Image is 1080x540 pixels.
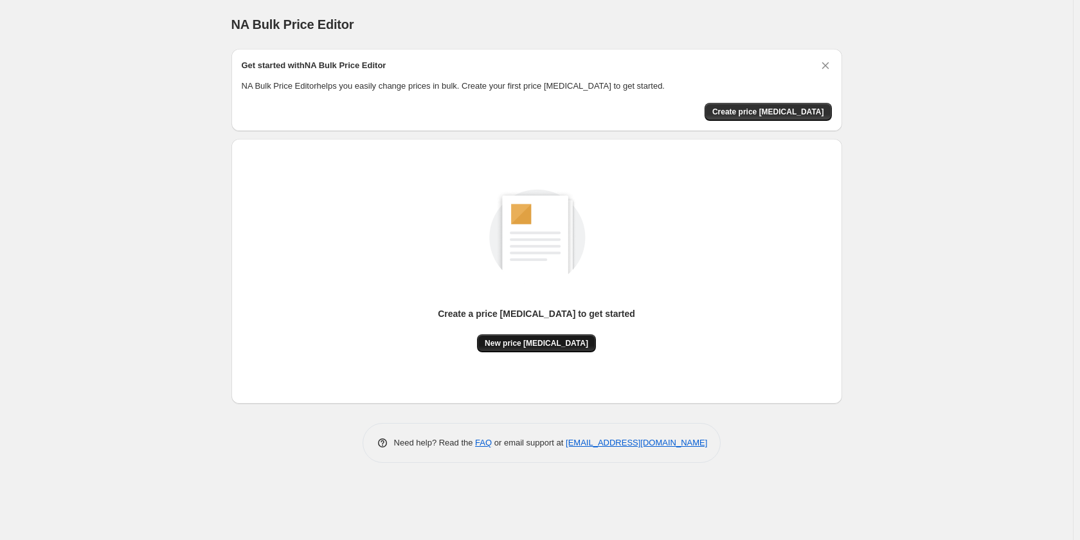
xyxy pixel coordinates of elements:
p: NA Bulk Price Editor helps you easily change prices in bulk. Create your first price [MEDICAL_DAT... [242,80,832,93]
a: [EMAIL_ADDRESS][DOMAIN_NAME] [566,438,707,447]
span: Need help? Read the [394,438,476,447]
button: Dismiss card [819,59,832,72]
a: FAQ [475,438,492,447]
span: NA Bulk Price Editor [231,17,354,32]
button: Create price change job [705,103,832,121]
span: New price [MEDICAL_DATA] [485,338,588,348]
h2: Get started with NA Bulk Price Editor [242,59,386,72]
span: Create price [MEDICAL_DATA] [712,107,824,117]
p: Create a price [MEDICAL_DATA] to get started [438,307,635,320]
span: or email support at [492,438,566,447]
button: New price [MEDICAL_DATA] [477,334,596,352]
